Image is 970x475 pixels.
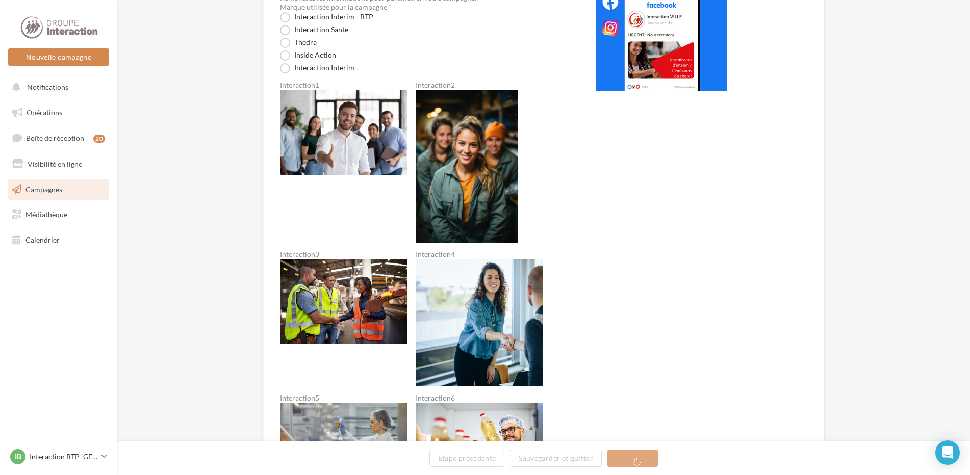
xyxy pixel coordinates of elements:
[6,204,111,225] a: Médiathèque
[280,38,317,48] label: Thedra
[416,394,543,402] label: Interaction6
[25,184,62,193] span: Campagnes
[280,63,354,73] label: Interaction Interim
[8,447,109,466] a: IB Interaction BTP [GEOGRAPHIC_DATA]
[93,135,105,143] div: 20
[280,259,407,344] img: Interaction3
[28,160,82,168] span: Visibilité en ligne
[6,127,111,149] a: Boîte de réception20
[416,251,543,258] label: Interaction4
[280,90,407,175] img: Interaction1
[416,82,518,89] label: Interaction2
[27,83,68,91] span: Notifications
[280,4,392,11] label: Marque utilisée pour la campagne *
[280,251,407,258] label: Interaction3
[6,179,111,200] a: Campagnes
[27,108,62,117] span: Opérations
[280,82,407,89] label: Interaction1
[6,76,107,98] button: Notifications
[280,25,348,35] label: Interaction Sante
[416,90,518,243] img: Interaction2
[6,229,111,251] a: Calendrier
[30,452,97,462] p: Interaction BTP [GEOGRAPHIC_DATA]
[6,153,111,175] a: Visibilité en ligne
[8,48,109,66] button: Nouvelle campagne
[25,235,60,244] span: Calendrier
[416,259,543,386] img: Interaction4
[935,440,960,465] div: Open Intercom Messenger
[26,134,84,142] span: Boîte de réception
[15,452,21,462] span: IB
[429,450,505,467] button: Etape précédente
[280,12,373,22] label: Interaction Interim - BTP
[510,450,602,467] button: Sauvegarder et quitter
[280,50,336,61] label: Inside Action
[280,394,407,402] label: Interaction5
[6,102,111,123] a: Opérations
[25,210,67,219] span: Médiathèque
